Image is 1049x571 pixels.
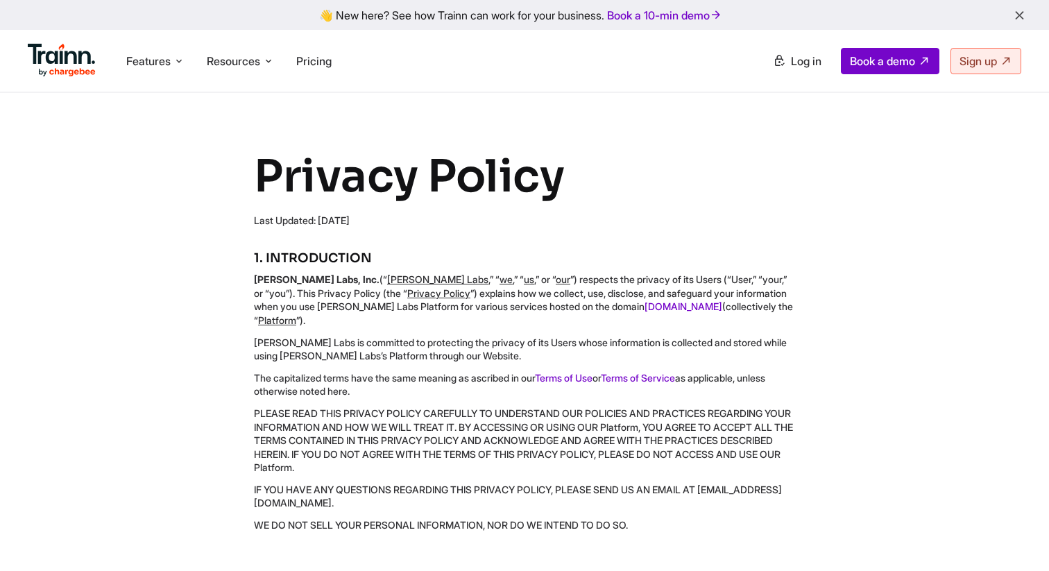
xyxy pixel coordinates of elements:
p: (“ ,” “ ,” “ ,” or “ ”) respects the privacy of its Users (“User,” “your,” or “you”). This Privac... [254,273,795,327]
p: [PERSON_NAME] Labs is committed to protecting the privacy of its Users whose information is colle... [254,336,795,363]
p: IF YOU HAVE ANY QUESTIONS REGARDING THIS PRIVACY POLICY, PLEASE SEND US AN EMAIL AT [EMAIL_ADDRES... [254,483,795,510]
p: WE DO NOT SELL YOUR PERSONAL INFORMATION, NOR DO WE INTEND TO DO SO. [254,518,795,532]
span: Book a demo [850,54,915,68]
a: Log in [765,49,830,74]
a: Book a 10-min demo [604,6,725,25]
h1: Privacy Policy [254,148,795,205]
u: [PERSON_NAME] Labs [387,273,488,285]
a: Book a demo [841,48,939,74]
p: The capitalized terms have the same meaning as ascribed in our or as applicable, unless otherwise... [254,371,795,398]
img: Trainn Logo [28,44,96,77]
a: Pricing [296,54,332,68]
a: Terms of Service [601,372,675,384]
u: we [500,273,513,285]
span: Features [126,53,171,69]
u: Privacy Policy [407,287,470,299]
iframe: Chat Widget [980,504,1049,571]
a: Sign up [950,48,1021,74]
u: us [524,273,534,285]
a: Terms of Use [535,372,592,384]
h5: 1. INTRODUCTION [254,250,795,267]
p: PLEASE READ THIS PRIVACY POLICY CAREFULLY TO UNDERSTAND OUR POLICIES AND PRACTICES REGARDING YOUR... [254,407,795,475]
a: [DOMAIN_NAME] [645,300,722,312]
div: 👋 New here? See how Trainn can work for your business. [8,8,1041,22]
u: Platform [258,314,296,326]
span: Resources [207,53,260,69]
span: Log in [791,54,821,68]
span: Sign up [960,54,997,68]
u: our [556,273,570,285]
div: Last Updated: [DATE] [254,214,795,228]
b: [PERSON_NAME] Labs, Inc. [254,273,379,285]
